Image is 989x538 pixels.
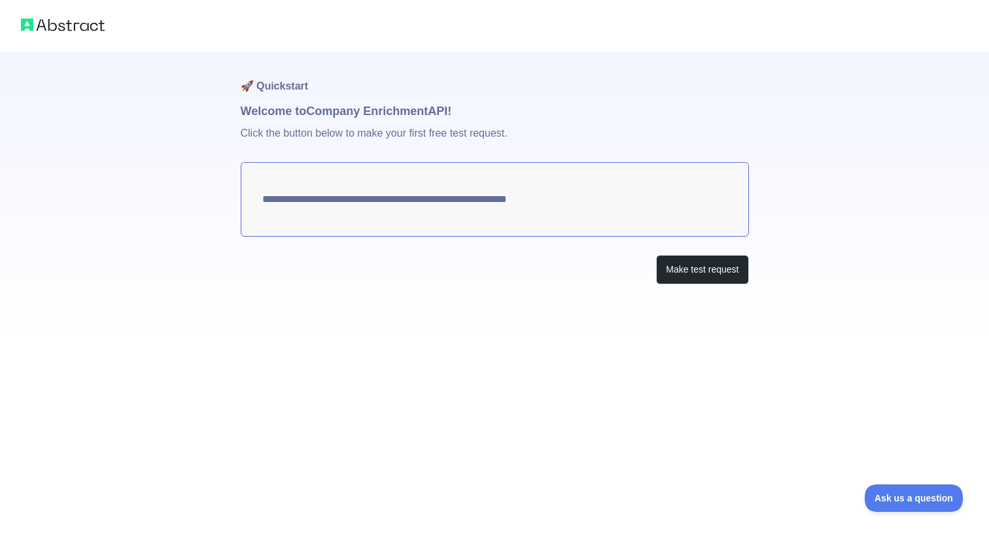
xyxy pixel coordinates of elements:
img: Abstract logo [21,16,105,34]
h1: 🚀 Quickstart [241,52,749,102]
iframe: Toggle Customer Support [865,484,963,512]
p: Click the button below to make your first free test request. [241,120,749,162]
button: Make test request [656,255,748,284]
h1: Welcome to Company Enrichment API! [241,102,749,120]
